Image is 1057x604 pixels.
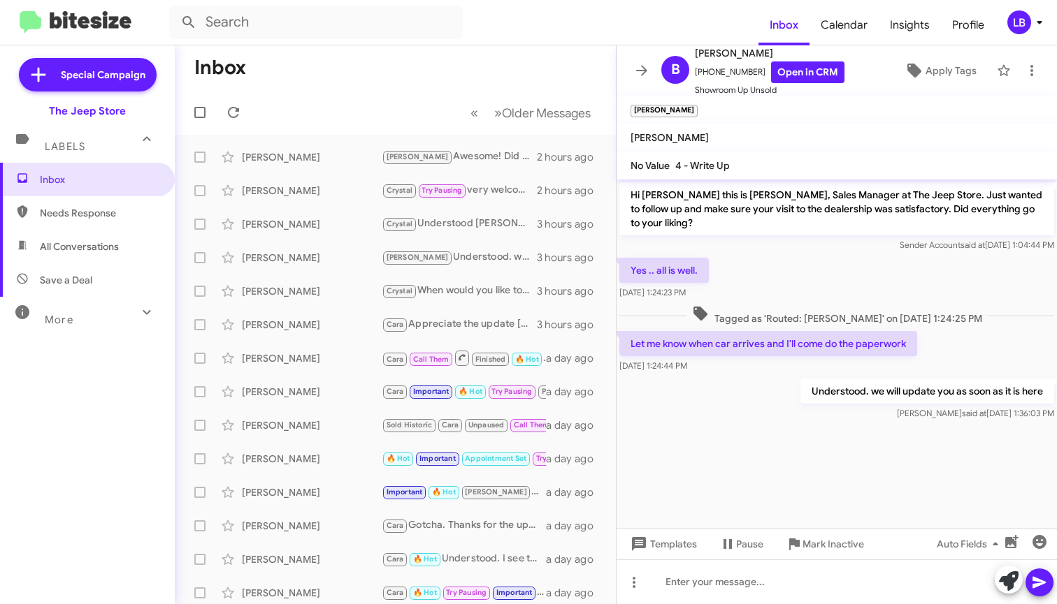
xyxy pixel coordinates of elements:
[40,172,159,186] span: Inbox
[382,484,546,500] div: When we price a vehicle we use comparables in the area not what they list for but sell for at tha...
[486,98,599,127] button: Next
[758,5,810,45] a: Inbox
[387,521,404,530] span: Cara
[413,554,437,564] span: 🔥 Hot
[413,387,450,396] span: Important
[413,588,437,597] span: 🔥 Hot
[40,206,159,220] span: Needs Response
[536,454,577,463] span: Try Pausing
[546,418,605,432] div: a day ago
[382,584,546,601] div: Good Morning [PERSON_NAME]. That sounds great! Just confirming we will see you on the 22nd. Shoul...
[475,355,506,364] span: Finished
[387,554,404,564] span: Cara
[242,318,382,332] div: [PERSON_NAME]
[382,216,537,232] div: Understood [PERSON_NAME] thank you for the update. Should you have any questions please do not he...
[502,105,591,121] span: Older Messages
[382,450,546,466] div: Will do.
[736,531,763,557] span: Pause
[771,61,844,83] a: Open in CRM
[494,104,502,121] span: »
[695,61,844,83] span: [PHONE_NUMBER]
[242,251,382,265] div: [PERSON_NAME]
[619,258,709,283] p: Yes .. all is well.
[242,552,382,566] div: [PERSON_NAME]
[242,217,382,231] div: [PERSON_NAME]
[537,251,605,265] div: 3 hours ago
[546,519,605,533] div: a day ago
[546,351,605,365] div: a day ago
[382,182,537,198] div: very welcome
[810,5,879,45] a: Calendar
[628,531,697,557] span: Templates
[546,552,605,566] div: a day ago
[775,531,875,557] button: Mark Inactive
[462,98,487,127] button: Previous
[242,485,382,499] div: [PERSON_NAME]
[382,149,537,165] div: Awesome! Did you want to move forward with our Pacifica?
[537,217,605,231] div: 3 hours ago
[45,140,85,153] span: Labels
[537,150,605,164] div: 2 hours ago
[61,68,145,82] span: Special Campaign
[422,186,462,195] span: Try Pausing
[491,387,532,396] span: Try Pausing
[387,186,412,195] span: Crystal
[382,249,537,265] div: Understood. we will update you as soon as it is here
[446,588,487,597] span: Try Pausing
[897,408,1054,418] span: [PERSON_NAME] [DATE] 1:36:03 PM
[382,349,546,367] div: You certainly can. I just put you in for around 5:30 [DATE]. When you arrive just mention you spo...
[169,6,463,39] input: Search
[890,58,990,83] button: Apply Tags
[40,273,92,287] span: Save a Deal
[242,351,382,365] div: [PERSON_NAME]
[800,378,1054,404] p: Understood. we will update you as soon as it is here
[995,10,1042,34] button: LB
[546,452,605,466] div: a day ago
[387,387,404,396] span: Cara
[40,240,119,253] span: All Conversations
[619,182,1054,235] p: Hi [PERSON_NAME] this is [PERSON_NAME], Sales Manager at The Jeep Store. Just wanted to follow up...
[803,531,864,557] span: Mark Inactive
[49,104,126,118] div: The Jeep Store
[617,531,708,557] button: Templates
[941,5,995,45] a: Profile
[515,355,539,364] span: 🔥 Hot
[937,531,1004,557] span: Auto Fields
[387,320,404,329] span: Cara
[631,159,670,172] span: No Value
[382,517,546,533] div: Gotcha. Thanks for the update [PERSON_NAME]. Have a few compass models available currently. are y...
[387,487,423,496] span: Important
[537,284,605,298] div: 3 hours ago
[459,387,482,396] span: 🔥 Hot
[45,314,73,326] span: More
[242,385,382,399] div: [PERSON_NAME]
[470,104,478,121] span: «
[242,150,382,164] div: [PERSON_NAME]
[382,383,546,399] div: Thanks you
[465,487,527,496] span: [PERSON_NAME]
[387,454,410,463] span: 🔥 Hot
[468,420,505,429] span: Unpaused
[387,588,404,597] span: Cara
[463,98,599,127] nav: Page navigation example
[242,184,382,198] div: [PERSON_NAME]
[695,83,844,97] span: Showroom Up Unsold
[19,58,157,91] a: Special Campaign
[675,159,730,172] span: 4 - Write Up
[619,360,687,371] span: [DATE] 1:24:44 PM
[542,387,568,396] span: Paused
[242,418,382,432] div: [PERSON_NAME]
[419,454,456,463] span: Important
[242,452,382,466] div: [PERSON_NAME]
[879,5,941,45] a: Insights
[194,57,246,79] h1: Inbox
[465,454,526,463] span: Appointment Set
[387,286,412,295] span: Crystal
[926,531,1015,557] button: Auto Fields
[514,420,550,429] span: Call Them
[926,58,977,83] span: Apply Tags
